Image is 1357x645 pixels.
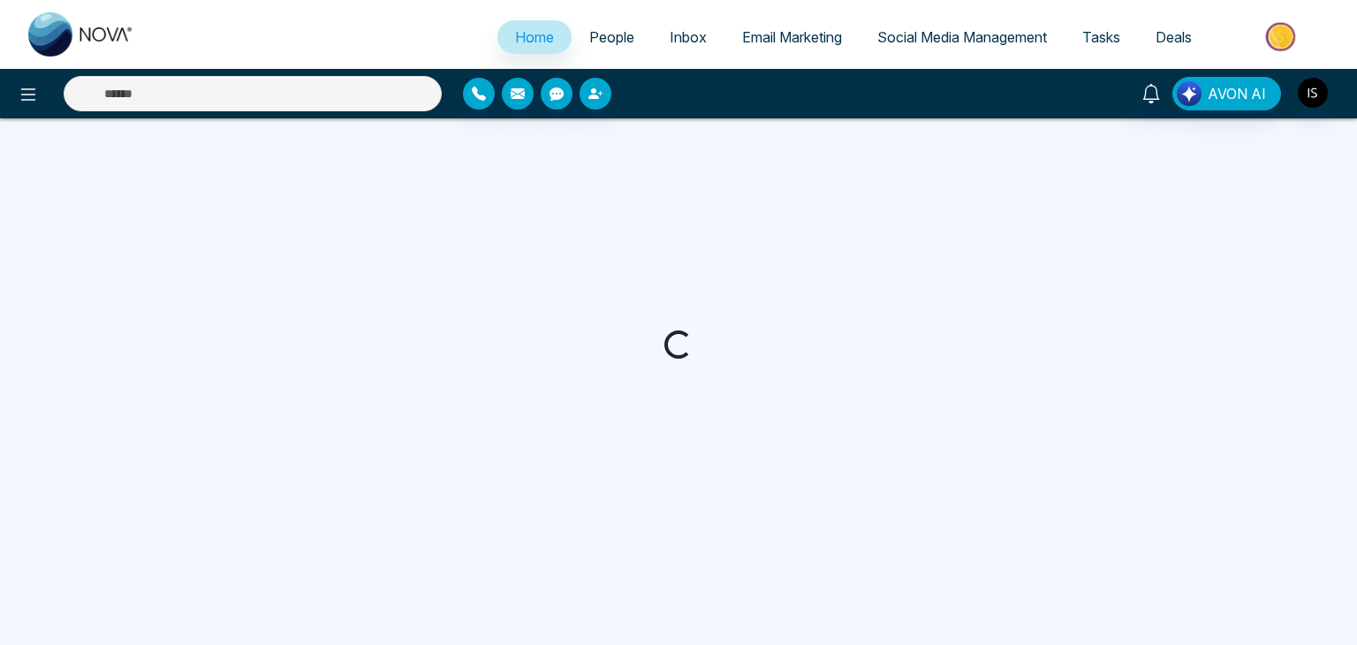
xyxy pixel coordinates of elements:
span: Social Media Management [877,28,1047,46]
img: Market-place.gif [1218,17,1346,57]
a: Inbox [652,20,724,54]
button: AVON AI [1172,77,1281,110]
span: Email Marketing [742,28,842,46]
span: Deals [1156,28,1192,46]
img: User Avatar [1298,78,1328,108]
span: Tasks [1082,28,1120,46]
img: Lead Flow [1177,81,1202,106]
a: Tasks [1065,20,1138,54]
span: Home [515,28,554,46]
a: Social Media Management [860,20,1065,54]
a: People [572,20,652,54]
span: Inbox [670,28,707,46]
span: People [589,28,634,46]
a: Email Marketing [724,20,860,54]
span: AVON AI [1208,83,1266,104]
a: Deals [1138,20,1209,54]
a: Home [497,20,572,54]
img: Nova CRM Logo [28,12,134,57]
